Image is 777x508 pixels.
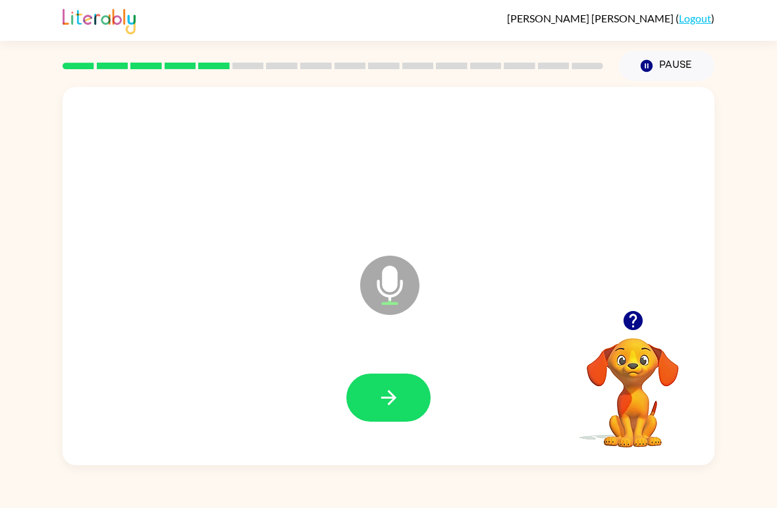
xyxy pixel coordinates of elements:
[507,12,714,24] div: ( )
[619,51,714,81] button: Pause
[679,12,711,24] a: Logout
[507,12,676,24] span: [PERSON_NAME] [PERSON_NAME]
[63,5,136,34] img: Literably
[567,318,699,449] video: Your browser must support playing .mp4 files to use Literably. Please try using another browser.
